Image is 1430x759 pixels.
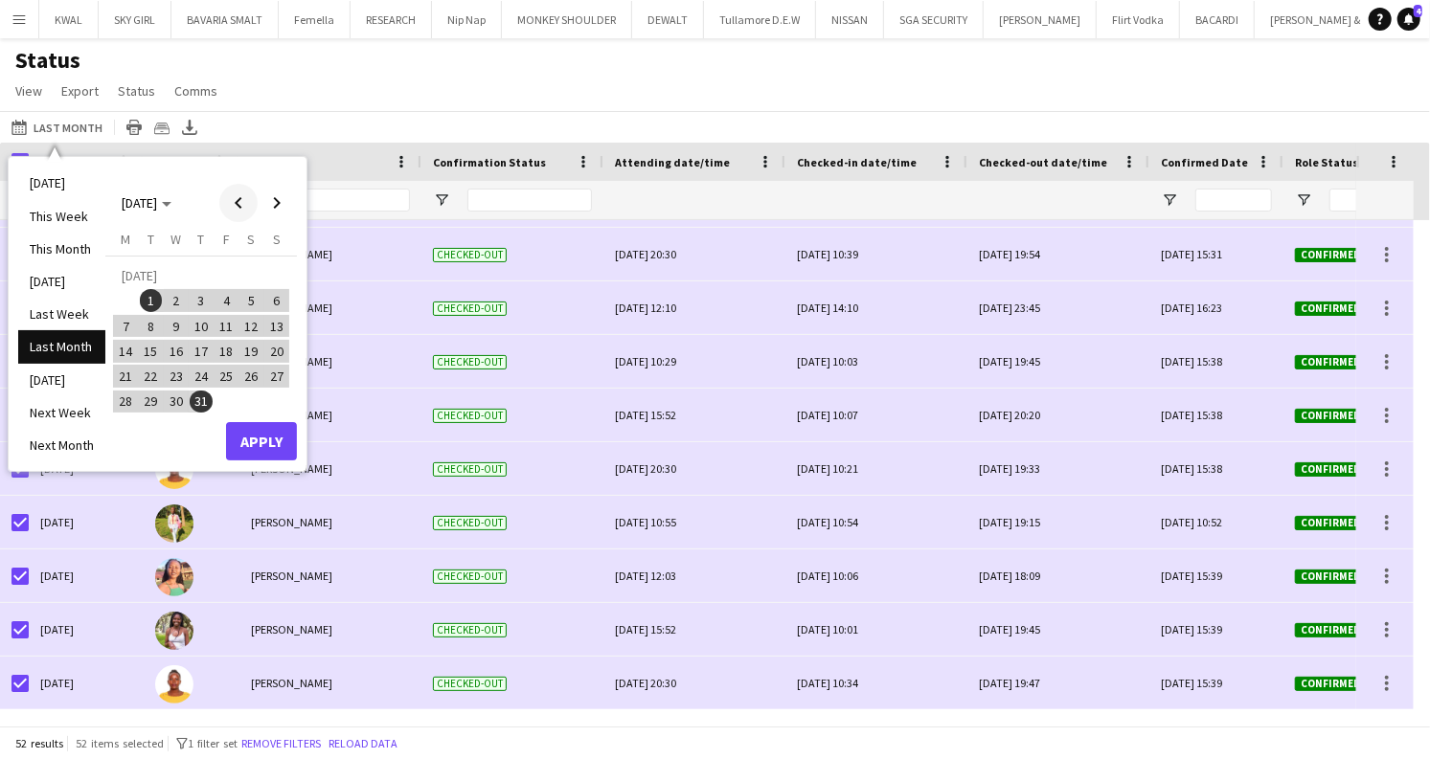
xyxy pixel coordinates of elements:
div: [DATE] 14:10 [797,281,956,334]
span: 29 [140,391,163,413]
div: [DATE] [29,657,144,709]
button: 29-07-2025 [138,389,163,413]
button: 08-07-2025 [138,313,163,338]
button: Femella [279,1,351,38]
span: S [273,231,281,248]
div: [DATE] 10:01 [797,603,956,656]
span: Checked-out date/time [979,155,1107,169]
button: 03-07-2025 [189,288,214,313]
div: [DATE] 20:30 [615,442,774,495]
td: [DATE] [113,263,289,288]
li: This Month [18,233,105,265]
button: [PERSON_NAME] [984,1,1097,38]
span: View [15,82,42,100]
span: F [223,231,230,248]
span: 8 [140,315,163,338]
div: [DATE] 10:03 [797,335,956,388]
button: Open Filter Menu [1295,191,1312,209]
button: Tullamore D.E.W [704,1,816,38]
button: 30-07-2025 [164,389,189,413]
span: Checked-out [433,623,507,637]
span: 14 [114,340,137,363]
span: 19 [240,340,263,363]
button: Apply [226,422,297,460]
span: 22 [140,365,163,388]
span: 16 [165,340,188,363]
span: Attending date/time [615,155,730,169]
a: Export [54,78,106,103]
span: Checked-out [433,248,507,262]
div: [DATE] 10:52 [1149,496,1283,548]
div: [DATE] [29,603,144,656]
button: KWAL [39,1,99,38]
button: 22-07-2025 [138,364,163,389]
span: 6 [265,289,288,312]
span: S [248,231,256,248]
div: [DATE] 15:39 [1149,549,1283,602]
span: 1 [140,289,163,312]
span: 18 [215,340,238,363]
app-action-btn: Export XLSX [178,116,201,139]
button: SKY GIRL [99,1,171,38]
span: T [197,231,204,248]
div: [DATE] 15:39 [1149,603,1283,656]
li: Last Month [18,330,105,363]
button: 21-07-2025 [113,364,138,389]
span: Checked-out [433,569,507,584]
div: [DATE] [29,549,144,602]
span: Photo [155,155,188,169]
span: Name [251,155,282,169]
div: [DATE] 15:38 [1149,442,1283,495]
span: 21 [114,365,137,388]
span: Export [61,82,99,100]
span: Checked-out [433,301,507,316]
button: NISSAN [816,1,884,38]
span: 10 [190,315,213,338]
button: 02-07-2025 [164,288,189,313]
span: 25 [215,365,238,388]
a: Status [110,78,163,103]
span: Checked-out [433,677,507,691]
span: 15 [140,340,163,363]
button: Next month [258,184,296,222]
div: [DATE] [29,496,144,548]
div: [DATE] 19:47 [979,657,1138,709]
button: 18-07-2025 [214,339,238,364]
img: Cecilia Nyangeri [155,612,193,650]
li: [DATE] [18,265,105,298]
div: [DATE] 10:29 [615,335,774,388]
span: W [170,231,181,248]
span: [DATE] [122,194,157,212]
button: 13-07-2025 [264,313,289,338]
button: 16-07-2025 [164,339,189,364]
div: [DATE] 15:31 [1149,228,1283,280]
span: Checked-out [433,462,507,477]
button: 25-07-2025 [214,364,238,389]
li: Next Month [18,429,105,461]
div: [DATE] 15:52 [615,603,774,656]
span: 13 [265,315,288,338]
button: DEWALT [632,1,704,38]
button: 06-07-2025 [264,288,289,313]
span: 23 [165,365,188,388]
span: Checked-out [433,355,507,369]
li: [DATE] [18,364,105,396]
span: Confirmed [1295,409,1366,423]
button: 04-07-2025 [214,288,238,313]
button: 17-07-2025 [189,339,214,364]
span: 1 filter set [188,736,238,750]
div: [DATE] 20:20 [979,389,1138,441]
button: 31-07-2025 [189,389,214,413]
span: Confirmation Status [433,155,546,169]
input: Name Filter Input [285,189,410,212]
div: [DATE] 15:39 [1149,657,1283,709]
button: 01-07-2025 [138,288,163,313]
div: [DATE] 12:10 [615,281,774,334]
li: [DATE] [18,167,105,199]
div: [DATE] 15:38 [1149,389,1283,441]
span: 31 [190,391,213,413]
div: [DATE] 23:45 [979,281,1138,334]
span: 7 [114,315,137,338]
span: Confirmed [1295,516,1366,530]
div: [DATE] 10:55 [615,496,774,548]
